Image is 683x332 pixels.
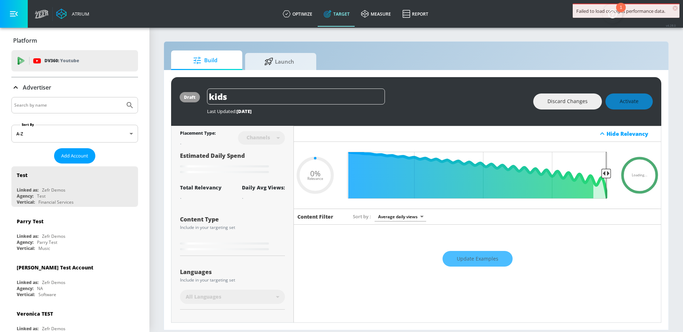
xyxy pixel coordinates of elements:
[42,326,65,332] div: Zefr Demos
[11,125,138,143] div: A-Z
[17,285,33,291] div: Agency:
[297,213,333,220] h6: Content Filter
[17,193,33,199] div: Agency:
[673,6,678,11] span: ×
[11,259,138,299] div: [PERSON_NAME] Test AccountLinked as:Zefr DemosAgency:NAVertical:Software
[184,94,196,100] div: draft
[38,199,74,205] div: Financial Services
[180,152,245,160] span: Estimated Daily Spend
[576,8,676,14] div: Failed to load concepts performance data.
[11,166,138,207] div: TestLinked as:Zefr DemosAgency:TestVertical:Financial Services
[69,11,89,17] div: Atrium
[277,1,318,27] a: optimize
[17,326,38,332] div: Linked as:
[17,245,35,251] div: Vertical:
[353,213,371,220] span: Sort by
[42,233,65,239] div: Zefr Demos
[207,108,526,114] div: Last Updated:
[620,7,622,17] div: 1
[355,1,397,27] a: measure
[11,213,138,253] div: Parry TestLinked as:Zefr DemosAgency:Parry TestVertical:Music
[14,101,122,110] input: Search by name
[666,23,676,27] span: v 4.28.0
[318,1,355,27] a: Target
[42,187,65,193] div: Zefr Demos
[180,290,285,304] div: All Languages
[37,285,43,291] div: NA
[375,212,426,221] div: Average daily views
[17,199,35,205] div: Vertical:
[547,97,588,106] span: Discard Changes
[178,52,232,69] span: Build
[37,239,57,245] div: Parry Test
[310,170,321,177] span: 0%
[237,108,252,114] span: [DATE]
[180,184,222,191] div: Total Relevancy
[17,279,38,285] div: Linked as:
[17,291,35,298] div: Vertical:
[56,9,89,19] a: Atrium
[307,177,323,181] span: Relevance
[180,216,285,222] div: Content Type
[54,148,95,164] button: Add Account
[252,53,306,70] span: Launch
[632,173,647,177] span: Loading...
[17,264,93,271] div: [PERSON_NAME] Test Account
[44,57,79,65] p: DV360:
[533,93,602,109] button: Discard Changes
[38,291,56,298] div: Software
[20,122,36,127] label: Sort By
[42,279,65,285] div: Zefr Demos
[11,77,138,97] div: Advertiser
[17,187,38,193] div: Linked as:
[180,152,285,176] div: Estimated Daily Spend
[180,225,285,230] div: Include in your targeting set
[294,126,661,142] div: Hide Relevancy
[11,31,138,50] div: Platform
[243,134,274,140] div: Channels
[61,152,88,160] span: Add Account
[38,245,50,251] div: Music
[17,172,27,178] div: Test
[180,130,216,138] div: Placement Type:
[37,193,46,199] div: Test
[11,50,138,71] div: DV360: Youtube
[607,130,657,137] div: Hide Relevancy
[17,239,33,245] div: Agency:
[180,278,285,282] div: Include in your targeting set
[13,37,37,44] p: Platform
[60,57,79,64] p: Youtube
[344,152,611,199] input: Final Threshold
[397,1,434,27] a: Report
[186,293,221,300] span: All Languages
[242,184,285,191] div: Daily Avg Views:
[23,84,51,91] p: Advertiser
[17,218,43,225] div: Parry Test
[17,233,38,239] div: Linked as:
[180,269,285,275] div: Languages
[17,310,53,317] div: Veronica TEST
[603,4,623,23] button: Open Resource Center, 1 new notification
